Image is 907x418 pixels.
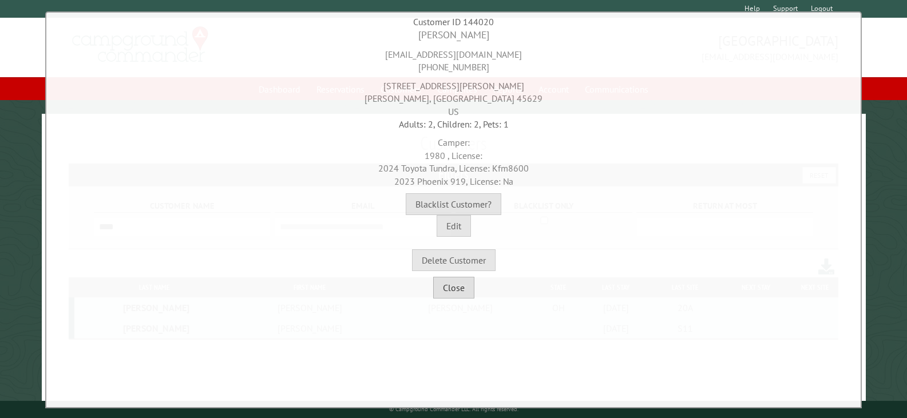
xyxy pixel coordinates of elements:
[49,42,858,74] div: [EMAIL_ADDRESS][DOMAIN_NAME] [PHONE_NUMBER]
[49,74,858,118] div: [STREET_ADDRESS][PERSON_NAME] [PERSON_NAME], [GEOGRAPHIC_DATA] 45629 US
[49,130,858,188] div: Camper:
[49,28,858,42] div: [PERSON_NAME]
[49,15,858,28] div: Customer ID 144020
[433,277,474,298] button: Close
[437,215,471,237] button: Edit
[406,193,501,215] button: Blacklist Customer?
[378,162,529,174] span: 2024 Toyota Tundra, License: Kfm8600
[412,249,496,271] button: Delete Customer
[49,118,858,130] div: Adults: 2, Children: 2, Pets: 1
[389,405,518,413] small: © Campground Commander LLC. All rights reserved.
[394,176,513,187] span: 2023 Phoenix 919, License: Na
[425,150,482,161] span: 1980 , License:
